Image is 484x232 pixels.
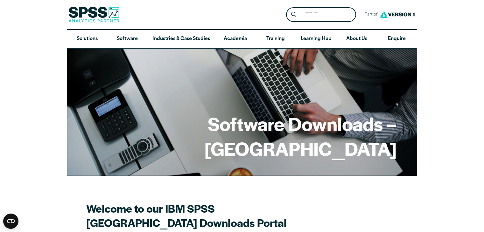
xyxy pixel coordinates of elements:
[147,30,215,48] a: Industries & Case Studies
[86,201,309,230] h2: Welcome to our IBM SPSS [GEOGRAPHIC_DATA] Downloads Portal
[296,30,337,48] a: Learning Hub
[215,30,255,48] a: Academia
[255,30,295,48] a: Training
[107,30,147,48] a: Software
[337,30,377,48] a: About Us
[378,9,416,20] img: Version1 Logo
[67,30,107,48] a: Solutions
[68,7,119,23] img: SPSS Analytics Partner
[67,30,417,48] nav: Desktop version of site main menu
[88,111,397,160] h1: Software Downloads – [GEOGRAPHIC_DATA]
[288,9,299,21] button: Search magnifying glass icon
[286,7,356,22] form: Site Header Search Form
[291,12,296,17] svg: Search magnifying glass icon
[3,214,18,229] button: Open CMP widget
[361,10,378,19] span: Part of
[377,30,417,48] a: Enquire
